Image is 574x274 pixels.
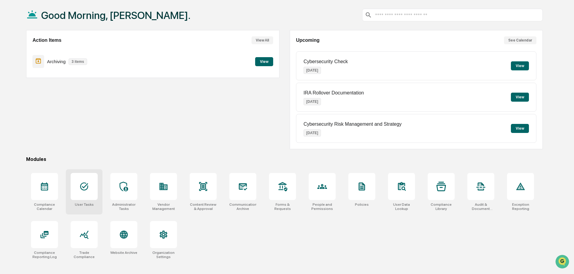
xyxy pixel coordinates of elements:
p: How can we help? [6,13,109,22]
span: [DATE] [53,98,66,103]
button: View [255,57,273,66]
div: Communications Archive [229,202,256,211]
span: Attestations [50,123,75,129]
div: Audit & Document Logs [467,202,494,211]
button: See all [93,66,109,73]
div: Forms & Requests [269,202,296,211]
div: Compliance Reporting Log [31,251,58,259]
div: We're available if you need us! [27,52,83,57]
span: [PERSON_NAME] [19,82,49,87]
a: 🔎Data Lookup [4,132,40,143]
div: User Data Lookup [388,202,415,211]
button: View [511,93,529,102]
p: [DATE] [304,129,321,137]
a: Powered byPylon [42,149,73,154]
div: Start new chat [27,46,99,52]
div: Exception Reporting [507,202,534,211]
p: Cybersecurity Risk Management and Strategy [304,122,401,127]
div: People and Permissions [309,202,336,211]
div: Compliance Library [428,202,455,211]
span: Data Lookup [12,134,38,140]
span: • [50,98,52,103]
span: Pylon [60,149,73,154]
img: Tammy Steffen [6,76,16,86]
div: Organization Settings [150,251,177,259]
div: Administrator Tasks [110,202,137,211]
span: [PERSON_NAME] [19,98,49,103]
div: Modules [26,156,543,162]
div: 🔎 [6,135,11,140]
p: Cybersecurity Check [304,59,348,64]
span: Preclearance [12,123,39,129]
div: Past conversations [6,67,40,72]
h1: Good Morning, [PERSON_NAME]. [41,9,191,21]
a: View [255,58,273,64]
a: 🖐️Preclearance [4,121,41,131]
p: [DATE] [304,98,321,105]
div: Compliance Calendar [31,202,58,211]
div: Content Review & Approval [190,202,217,211]
button: See Calendar [504,36,536,44]
a: 🗄️Attestations [41,121,77,131]
div: Trade Compliance [71,251,98,259]
div: 🖐️ [6,124,11,128]
div: Vendor Management [150,202,177,211]
iframe: Open customer support [555,254,571,270]
img: Tammy Steffen [6,92,16,102]
div: 🗄️ [44,124,48,128]
p: IRA Rollover Documentation [304,90,364,96]
p: [DATE] [304,67,321,74]
button: View [511,124,529,133]
img: 8933085812038_c878075ebb4cc5468115_72.jpg [13,46,23,57]
img: 1746055101610-c473b297-6a78-478c-a979-82029cc54cd1 [6,46,17,57]
button: Start new chat [102,48,109,55]
p: Archiving [47,59,66,64]
div: Website Archive [110,251,137,255]
div: Policies [355,202,369,207]
span: [DATE] [53,82,66,87]
button: View All [252,36,273,44]
span: • [50,82,52,87]
h2: Upcoming [296,38,319,43]
button: View [511,61,529,70]
p: 3 items [69,58,87,65]
h2: Action Items [32,38,61,43]
div: User Tasks [75,202,94,207]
